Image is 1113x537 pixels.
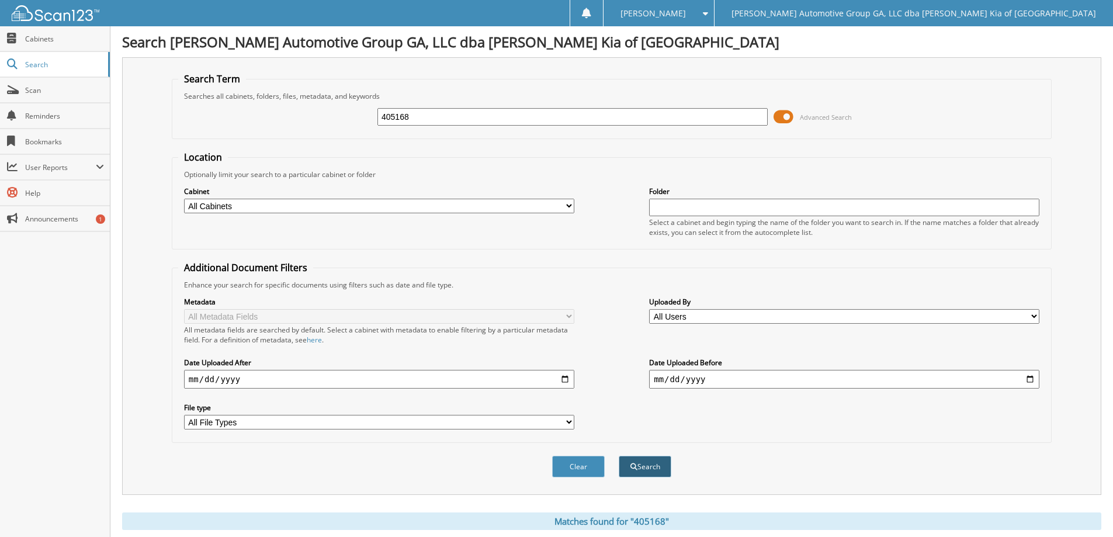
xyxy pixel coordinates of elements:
label: Uploaded By [649,297,1039,307]
span: [PERSON_NAME] Automotive Group GA, LLC dba [PERSON_NAME] Kia of [GEOGRAPHIC_DATA] [731,10,1096,17]
a: here [307,335,322,345]
span: Help [25,188,104,198]
button: Clear [552,456,605,477]
div: Select a cabinet and begin typing the name of the folder you want to search in. If the name match... [649,217,1039,237]
input: end [649,370,1039,389]
span: User Reports [25,162,96,172]
input: start [184,370,574,389]
span: [PERSON_NAME] [620,10,686,17]
div: Matches found for "405168" [122,512,1101,530]
span: Reminders [25,111,104,121]
button: Search [619,456,671,477]
span: Announcements [25,214,104,224]
span: Advanced Search [800,113,852,122]
div: All metadata fields are searched by default. Select a cabinet with metadata to enable filtering b... [184,325,574,345]
h1: Search [PERSON_NAME] Automotive Group GA, LLC dba [PERSON_NAME] Kia of [GEOGRAPHIC_DATA] [122,32,1101,51]
span: Bookmarks [25,137,104,147]
legend: Location [178,151,228,164]
div: 1 [96,214,105,224]
div: Searches all cabinets, folders, files, metadata, and keywords [178,91,1045,101]
label: Cabinet [184,186,574,196]
span: Search [25,60,102,70]
legend: Additional Document Filters [178,261,313,274]
img: scan123-logo-white.svg [12,5,99,21]
label: Date Uploaded Before [649,358,1039,368]
iframe: Chat Widget [1055,481,1113,537]
div: Enhance your search for specific documents using filters such as date and file type. [178,280,1045,290]
label: File type [184,403,574,413]
label: Date Uploaded After [184,358,574,368]
label: Metadata [184,297,574,307]
span: Cabinets [25,34,104,44]
label: Folder [649,186,1039,196]
span: Scan [25,85,104,95]
legend: Search Term [178,72,246,85]
div: Optionally limit your search to a particular cabinet or folder [178,169,1045,179]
